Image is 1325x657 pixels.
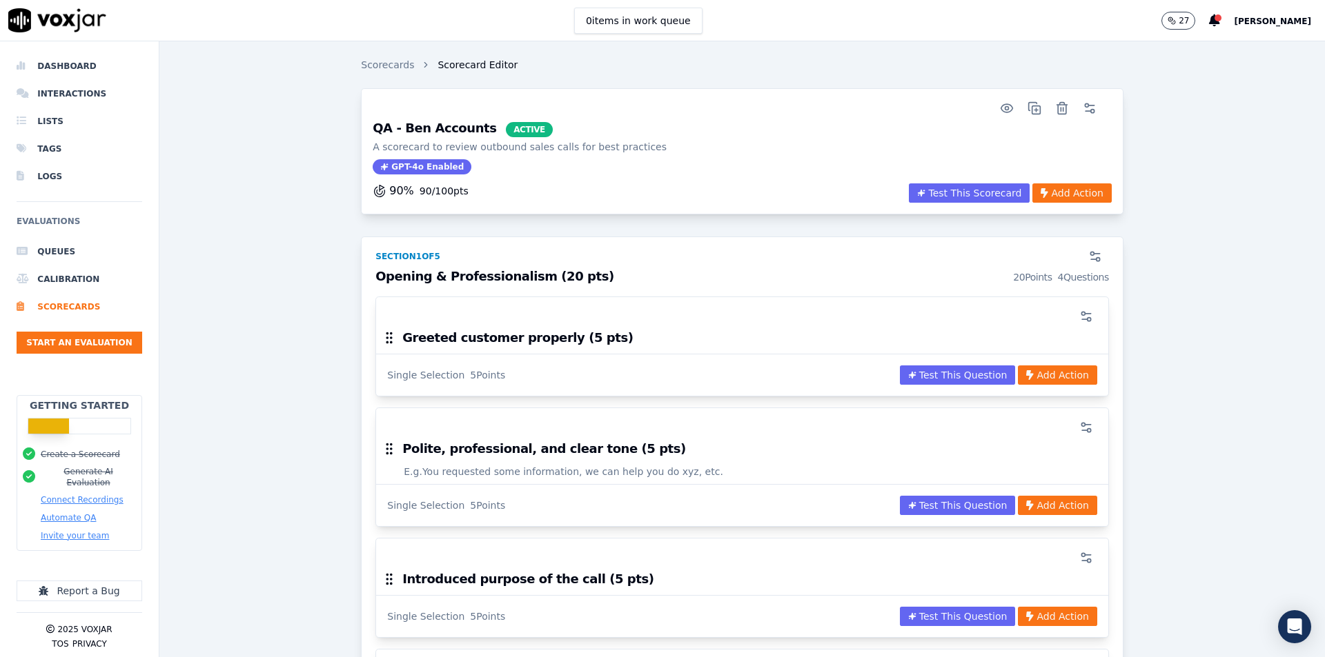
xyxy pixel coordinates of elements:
button: Connect Recordings [41,494,124,505]
p: 90 / 100 pts [420,184,469,198]
p: A scorecard to review outbound sales calls for best practices [373,140,667,154]
button: Invite your team [41,530,109,541]
div: Open Intercom Messenger [1278,610,1311,643]
a: Logs [17,163,142,190]
button: Generate AI Evaluation [41,466,136,488]
div: 90 % [373,183,469,199]
h3: Greeted customer properly (5 pts) [402,332,633,344]
a: Scorecards [17,293,142,321]
span: E.g. You requested some information, we can help you do xyz, etc. [404,465,723,478]
button: 27 [1161,12,1209,30]
p: 27 [1179,15,1189,26]
div: 5 Points [470,498,505,512]
div: 5 Points [470,609,505,623]
a: Dashboard [17,52,142,80]
nav: breadcrumb [361,58,518,72]
p: 2025 Voxjar [57,624,112,635]
button: Test This Question [900,496,1016,515]
img: voxjar logo [8,8,106,32]
button: Test This Scorecard [909,183,1030,203]
h3: Introduced purpose of the call (5 pts) [402,573,654,585]
div: 20 Points [1013,270,1052,284]
a: Scorecards [361,58,414,72]
span: [PERSON_NAME] [1234,17,1311,26]
button: Add Action [1032,183,1111,203]
span: Scorecard Editor [438,58,518,72]
button: Create a Scorecard [41,449,120,460]
a: Queues [17,238,142,265]
a: Calibration [17,265,142,293]
button: 27 [1161,12,1195,30]
button: Test This Question [900,607,1016,626]
div: Single Selection [387,498,464,512]
h3: Opening & Professionalism (20 pts) [375,270,1109,284]
span: ACTIVE [506,122,553,137]
div: Single Selection [387,368,464,382]
button: Privacy [72,638,107,649]
button: Add Action [1018,365,1097,385]
h2: Getting Started [30,398,129,412]
h3: QA - Ben Accounts [373,122,667,137]
a: Tags [17,135,142,163]
button: Test This Question [900,365,1016,385]
button: TOS [52,638,68,649]
h6: Evaluations [17,213,142,238]
div: 5 Points [470,368,505,382]
button: Report a Bug [17,580,142,601]
button: Add Action [1018,496,1097,515]
span: GPT-4o Enabled [373,159,471,174]
h3: Polite, professional, and clear tone (5 pts) [402,443,686,455]
button: Start an Evaluation [17,332,142,354]
div: 4 Questions [1058,270,1109,284]
div: Section 1 of 5 [375,251,440,262]
button: 90%90/100pts [373,183,469,199]
button: Add Action [1018,607,1097,626]
div: Single Selection [387,609,464,623]
a: Lists [17,108,142,135]
button: [PERSON_NAME] [1234,12,1325,29]
button: 0items in work queue [574,8,703,34]
button: Automate QA [41,512,96,523]
a: Interactions [17,80,142,108]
